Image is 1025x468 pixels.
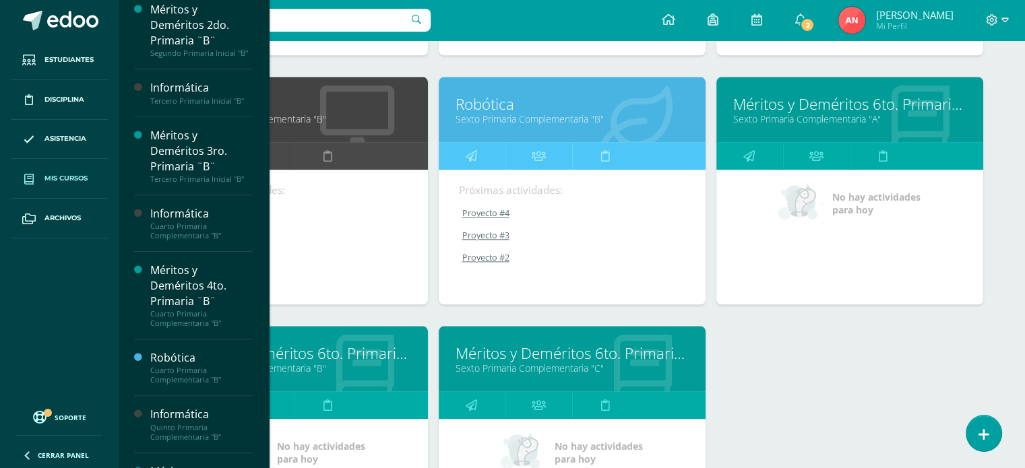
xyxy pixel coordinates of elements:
[11,120,108,160] a: Asistencia
[150,206,253,222] div: Informática
[800,18,815,32] span: 2
[150,407,253,441] a: InformáticaQuinto Primaria Complementaria "B"
[150,80,253,105] a: InformáticaTercero Primaria Inicial "B"
[178,112,411,125] a: Sexto Primaria Complementaria "B"
[459,183,685,197] div: Próximas actividades:
[459,230,687,241] a: Proyecto #3
[838,7,865,34] img: 4312b06de9a6913e9e55058f5c86071c.png
[55,413,86,422] span: Soporte
[44,173,88,184] span: Mis cursos
[150,350,253,385] a: RobóticaCuarto Primaria Complementaria "B"
[150,96,253,106] div: Tercero Primaria Inicial "B"
[11,40,108,80] a: Estudiantes
[150,174,253,184] div: Tercero Primaria Inicial "B"
[150,2,253,48] div: Méritos y Deméritos 2do. Primaria ¨B¨
[150,366,253,385] div: Cuarto Primaria Complementaria "B"
[875,20,953,32] span: Mi Perfil
[38,450,89,460] span: Cerrar panel
[150,407,253,422] div: Informática
[150,80,253,96] div: Informática
[555,440,643,465] span: No hay actividades para hoy
[178,94,411,114] a: Informática
[44,94,84,105] span: Disciplina
[150,128,253,184] a: Méritos y Deméritos 3ro. Primaria ¨B¨Tercero Primaria Inicial "B"
[181,252,409,263] a: Guía #4
[181,230,409,241] a: Prueba Corta
[127,9,431,32] input: Busca un usuario...
[44,133,86,144] span: Asistencia
[11,199,108,238] a: Archivos
[150,48,253,58] div: Segundo Primaria Inicial "B"
[150,2,253,58] a: Méritos y Deméritos 2do. Primaria ¨B¨Segundo Primaria Inicial "B"
[778,183,823,224] img: no_activities_small.png
[150,309,253,328] div: Cuarto Primaria Complementaria "B"
[875,8,953,22] span: [PERSON_NAME]
[150,128,253,174] div: Méritos y Deméritos 3ro. Primaria ¨B¨
[456,94,689,114] a: Robótica
[11,80,108,120] a: Disciplina
[459,252,687,263] a: Proyecto #2
[181,274,409,286] a: View all
[44,55,94,65] span: Estudiantes
[277,440,365,465] span: No hay actividades para hoy
[733,112,966,125] a: Sexto Primaria Complementaria "A"
[459,207,687,219] a: Proyecto #4
[150,206,253,240] a: InformáticaCuarto Primaria Complementaria "B"
[44,213,81,224] span: Archivos
[181,183,408,197] div: Próximas actividades:
[150,350,253,366] div: Robótica
[150,423,253,442] div: Quinto Primaria Complementaria "B"
[11,159,108,199] a: Mis cursos
[181,207,409,219] a: Prueba de Logro
[16,407,102,426] a: Soporte
[150,263,253,309] div: Méritos y Deméritos 4to. Primaria ¨B¨
[456,112,689,125] a: Sexto Primaria Complementaria "B"
[456,343,689,364] a: Méritos y Deméritos 6to. Primaria ¨C¨
[832,191,921,216] span: No hay actividades para hoy
[150,222,253,240] div: Cuarto Primaria Complementaria "B"
[456,362,689,374] a: Sexto Primaria Complementaria "C"
[178,343,411,364] a: Méritos y Deméritos 6to. Primaria ¨B¨
[733,94,966,114] a: Méritos y Deméritos 6to. Primaria ¨A¨
[178,362,411,374] a: Sexto Primaria Complementaria "B"
[150,263,253,328] a: Méritos y Deméritos 4to. Primaria ¨B¨Cuarto Primaria Complementaria "B"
